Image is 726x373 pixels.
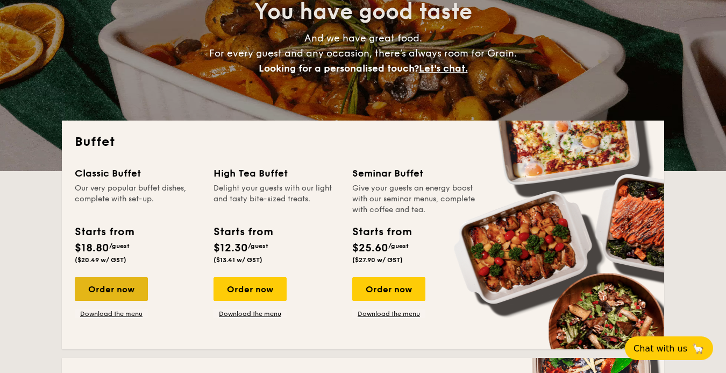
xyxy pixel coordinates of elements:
div: Starts from [352,224,411,240]
div: Classic Buffet [75,166,201,181]
span: And we have great food. For every guest and any occasion, there’s always room for Grain. [209,32,517,74]
span: $12.30 [213,242,248,255]
div: Delight your guests with our light and tasty bite-sized treats. [213,183,339,215]
span: /guest [388,242,409,250]
span: ($13.41 w/ GST) [213,256,262,264]
a: Download the menu [75,309,148,318]
button: Chat with us🦙 [625,336,713,360]
div: Seminar Buffet [352,166,478,181]
div: Give your guests an energy boost with our seminar menus, complete with coffee and tea. [352,183,478,215]
a: Download the menu [352,309,425,318]
a: Download the menu [213,309,287,318]
div: Starts from [75,224,133,240]
span: /guest [248,242,268,250]
div: Starts from [213,224,272,240]
span: $18.80 [75,242,109,255]
span: 🦙 [692,342,704,355]
span: ($20.49 w/ GST) [75,256,126,264]
h2: Buffet [75,133,651,151]
span: /guest [109,242,130,250]
div: High Tea Buffet [213,166,339,181]
div: Order now [352,277,425,301]
div: Order now [75,277,148,301]
span: Looking for a personalised touch? [259,62,419,74]
div: Order now [213,277,287,301]
span: $25.60 [352,242,388,255]
span: Let's chat. [419,62,468,74]
div: Our very popular buffet dishes, complete with set-up. [75,183,201,215]
span: ($27.90 w/ GST) [352,256,403,264]
span: Chat with us [634,343,687,354]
